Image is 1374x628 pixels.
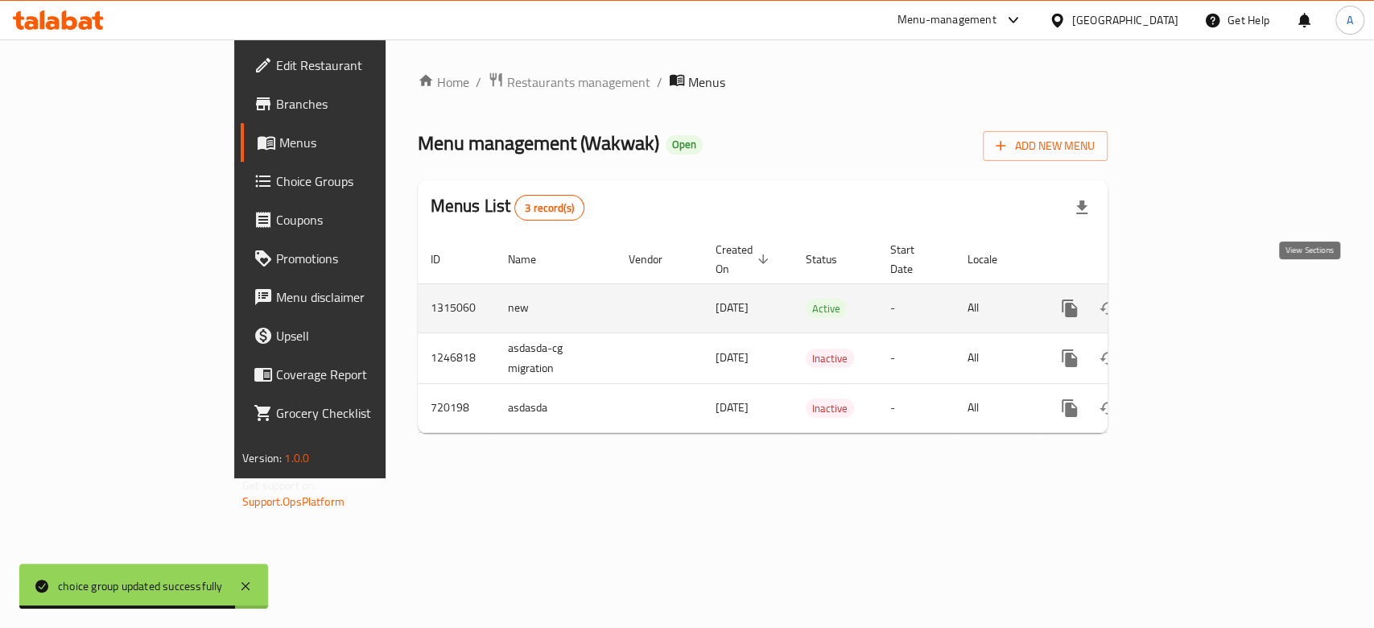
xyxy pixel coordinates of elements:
button: more [1050,289,1089,328]
span: Edit Restaurant [276,56,451,75]
a: Coverage Report [241,355,464,394]
span: Name [508,250,557,269]
li: / [657,72,662,92]
td: new [495,283,616,333]
span: Promotions [276,249,451,268]
td: asdasda [495,383,616,432]
span: Grocery Checklist [276,403,451,423]
span: 1.0.0 [284,448,309,469]
span: Version: [242,448,282,469]
a: Menu disclaimer [241,278,464,316]
th: Actions [1038,235,1218,284]
h2: Menus List [431,194,584,221]
a: Restaurants management [488,72,650,93]
a: Upsell [241,316,464,355]
button: Change Status [1089,389,1128,428]
button: Change Status [1089,339,1128,378]
span: Open [666,138,703,151]
div: Menu-management [897,10,996,30]
span: Get support on: [242,475,316,496]
span: Coupons [276,210,451,229]
span: A [1347,11,1353,29]
span: Menus [688,72,725,92]
span: Restaurants management [507,72,650,92]
span: Inactive [806,399,854,418]
span: Created On [716,240,774,279]
span: Menus [279,133,451,152]
span: Add New Menu [996,136,1095,156]
div: choice group updated successfully [58,577,223,595]
span: Menu management ( Wakwak ) [418,125,659,161]
a: Support.OpsPlatform [242,491,345,512]
a: Coupons [241,200,464,239]
span: Vendor [629,250,683,269]
span: Menu disclaimer [276,287,451,307]
button: Add New Menu [983,131,1108,161]
div: Open [666,135,703,155]
span: Upsell [276,326,451,345]
a: Grocery Checklist [241,394,464,432]
span: 3 record(s) [515,200,584,216]
span: Status [806,250,858,269]
button: more [1050,389,1089,428]
span: [DATE] [716,297,749,318]
span: Branches [276,94,451,114]
a: Edit Restaurant [241,46,464,85]
span: Inactive [806,349,854,368]
div: Total records count [514,195,584,221]
a: Menus [241,123,464,162]
button: more [1050,339,1089,378]
td: - [877,283,955,333]
span: ID [431,250,461,269]
a: Choice Groups [241,162,464,200]
td: asdasda-cg migration [495,333,616,383]
span: Choice Groups [276,171,451,191]
div: Inactive [806,399,854,418]
span: Active [806,300,847,318]
span: [DATE] [716,347,749,368]
span: Coverage Report [276,365,451,384]
a: Promotions [241,239,464,278]
td: All [955,383,1038,432]
td: - [877,333,955,383]
li: / [476,72,481,92]
button: Change Status [1089,289,1128,328]
a: Branches [241,85,464,123]
nav: breadcrumb [418,72,1108,93]
div: Export file [1062,188,1101,227]
div: [GEOGRAPHIC_DATA] [1072,11,1178,29]
table: enhanced table [418,235,1218,433]
span: [DATE] [716,397,749,418]
td: - [877,383,955,432]
span: Locale [968,250,1018,269]
td: All [955,333,1038,383]
td: All [955,283,1038,333]
span: Start Date [890,240,935,279]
